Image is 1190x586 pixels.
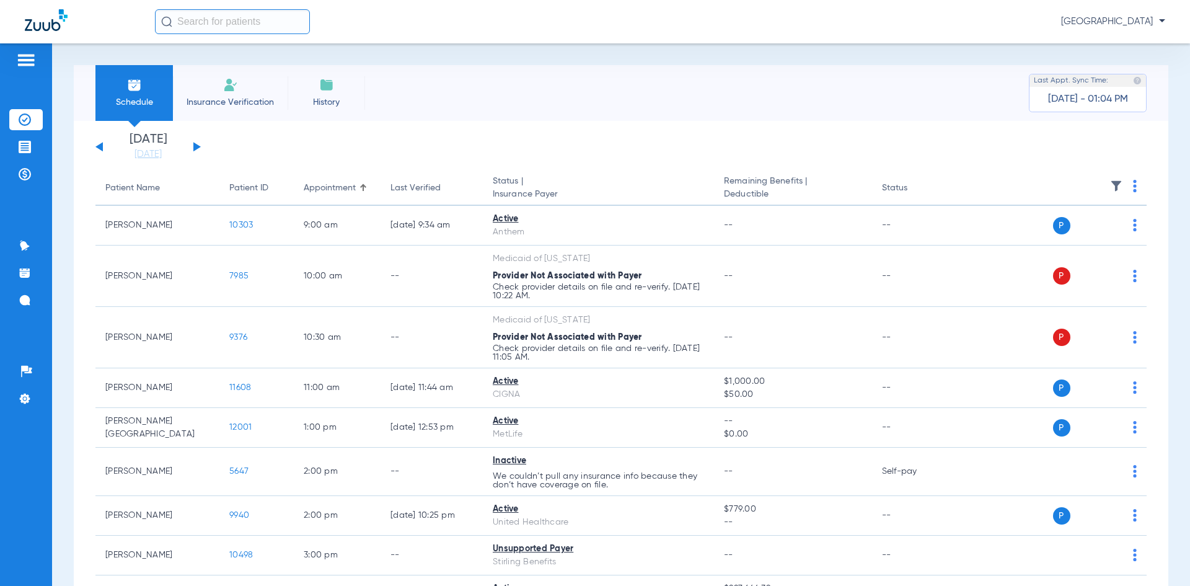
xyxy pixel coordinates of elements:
[493,556,704,569] div: Stirling Benefits
[1053,419,1070,437] span: P
[229,221,253,229] span: 10303
[390,182,473,195] div: Last Verified
[155,9,310,34] input: Search for patients
[304,182,356,195] div: Appointment
[724,375,862,388] span: $1,000.00
[1053,217,1070,234] span: P
[724,415,862,428] span: --
[1133,180,1137,192] img: group-dot-blue.svg
[493,213,704,226] div: Active
[223,78,238,92] img: Manual Insurance Verification
[294,448,381,496] td: 2:00 PM
[1061,16,1165,28] span: [GEOGRAPHIC_DATA]
[294,408,381,448] td: 1:00 PM
[1053,507,1070,525] span: P
[229,551,253,559] span: 10498
[381,206,483,246] td: [DATE] 9:34 AM
[95,246,219,307] td: [PERSON_NAME]
[493,188,704,201] span: Insurance Payer
[95,536,219,575] td: [PERSON_NAME]
[724,503,862,516] span: $779.00
[229,511,249,520] span: 9940
[294,206,381,246] td: 9:00 AM
[294,496,381,536] td: 2:00 PM
[294,246,381,307] td: 10:00 AM
[493,344,704,362] p: Check provider details on file and re-verify. [DATE] 11:05 AM.
[95,307,219,368] td: [PERSON_NAME]
[872,206,956,246] td: --
[1133,219,1137,231] img: group-dot-blue.svg
[319,78,334,92] img: History
[381,448,483,496] td: --
[1133,509,1137,522] img: group-dot-blue.svg
[381,408,483,448] td: [DATE] 12:53 PM
[381,496,483,536] td: [DATE] 10:25 PM
[724,333,733,342] span: --
[229,333,247,342] span: 9376
[872,408,956,448] td: --
[229,272,249,280] span: 7985
[229,182,284,195] div: Patient ID
[493,226,704,239] div: Anthem
[111,148,185,161] a: [DATE]
[493,543,704,556] div: Unsupported Payer
[390,182,441,195] div: Last Verified
[483,171,714,206] th: Status |
[493,333,642,342] span: Provider Not Associated with Payer
[493,516,704,529] div: United Healthcare
[95,368,219,408] td: [PERSON_NAME]
[1053,380,1070,397] span: P
[872,496,956,536] td: --
[872,368,956,408] td: --
[111,133,185,161] li: [DATE]
[229,383,251,392] span: 11608
[161,16,172,27] img: Search Icon
[724,467,733,476] span: --
[872,536,956,575] td: --
[1133,421,1137,433] img: group-dot-blue.svg
[381,246,483,307] td: --
[297,96,356,109] span: History
[1133,381,1137,394] img: group-dot-blue.svg
[105,96,164,109] span: Schedule
[724,388,862,401] span: $50.00
[493,472,704,489] p: We couldn’t pull any insurance info because they don’t have coverage on file.
[1048,93,1128,105] span: [DATE] - 01:04 PM
[294,368,381,408] td: 11:00 AM
[25,9,68,31] img: Zuub Logo
[872,448,956,496] td: Self-pay
[105,182,160,195] div: Patient Name
[493,503,704,516] div: Active
[493,375,704,388] div: Active
[16,53,36,68] img: hamburger-icon
[381,368,483,408] td: [DATE] 11:44 AM
[493,428,704,441] div: MetLife
[724,516,862,529] span: --
[872,307,956,368] td: --
[1053,267,1070,285] span: P
[229,423,252,432] span: 12001
[1053,329,1070,346] span: P
[95,448,219,496] td: [PERSON_NAME]
[95,496,219,536] td: [PERSON_NAME]
[1128,526,1190,586] iframe: Chat Widget
[1133,465,1137,477] img: group-dot-blue.svg
[95,206,219,246] td: [PERSON_NAME]
[127,78,142,92] img: Schedule
[294,307,381,368] td: 10:30 AM
[1133,331,1137,344] img: group-dot-blue.svg
[724,551,733,559] span: --
[229,467,249,476] span: 5647
[493,314,704,327] div: Medicaid of [US_STATE]
[724,221,733,229] span: --
[724,188,862,201] span: Deductible
[105,182,209,195] div: Patient Name
[1034,74,1108,87] span: Last Appt. Sync Time:
[1133,270,1137,282] img: group-dot-blue.svg
[872,246,956,307] td: --
[493,283,704,300] p: Check provider details on file and re-verify. [DATE] 10:22 AM.
[304,182,371,195] div: Appointment
[229,182,268,195] div: Patient ID
[493,252,704,265] div: Medicaid of [US_STATE]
